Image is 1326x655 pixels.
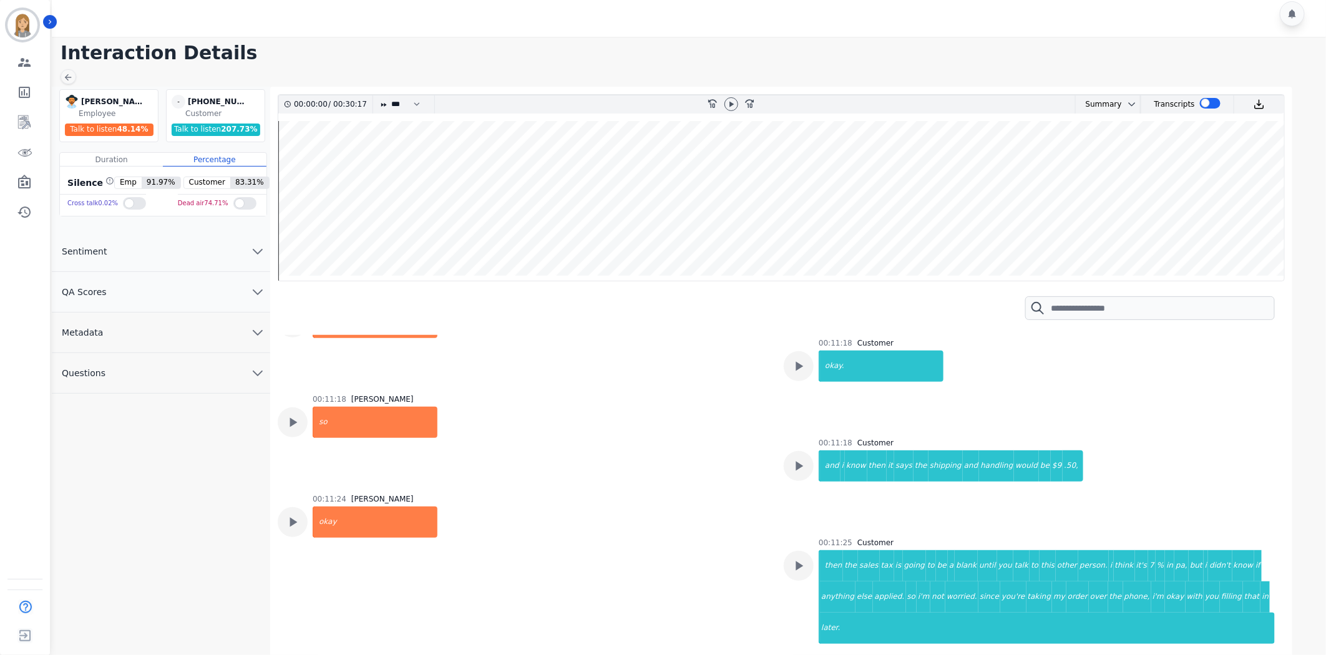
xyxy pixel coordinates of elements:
[1078,550,1109,581] div: person.
[67,195,118,213] div: Cross talk 0.02 %
[250,244,265,259] svg: chevron down
[903,550,927,581] div: going
[117,125,149,133] span: 48.14 %
[184,177,230,188] span: Customer
[955,550,978,581] div: blank
[1127,99,1137,109] svg: chevron down
[250,284,265,299] svg: chevron down
[1109,550,1113,581] div: i
[820,450,841,482] div: and
[978,550,997,581] div: until
[887,450,894,482] div: it
[1076,95,1122,114] div: Summary
[294,95,370,114] div: /
[979,450,1014,482] div: handling
[52,313,270,353] button: Metadata chevron down
[1123,581,1151,613] div: phone,
[65,124,154,136] div: Talk to listen
[7,10,37,40] img: Bordered avatar
[351,394,414,404] div: [PERSON_NAME]
[250,325,265,340] svg: chevron down
[61,42,1326,64] h1: Interaction Details
[52,367,115,379] span: Questions
[351,494,414,504] div: [PERSON_NAME]
[1026,581,1053,613] div: taking
[1186,581,1204,613] div: with
[178,195,228,213] div: Dead air 74.71 %
[917,581,930,613] div: i'm
[65,177,114,189] div: Silence
[906,581,917,613] div: so
[1260,581,1270,613] div: in
[820,613,1275,644] div: later.
[1089,581,1108,613] div: over
[841,450,845,482] div: i
[1156,550,1165,581] div: %
[820,581,856,613] div: anything
[172,95,185,109] span: -
[894,550,903,581] div: is
[963,450,980,482] div: and
[1135,550,1149,581] div: it's
[1040,550,1056,581] div: this
[926,550,936,581] div: to
[52,245,117,258] span: Sentiment
[948,550,955,581] div: a
[52,272,270,313] button: QA Scores chevron down
[945,581,978,613] div: worried.
[1154,95,1195,114] div: Transcripts
[819,438,852,448] div: 00:11:18
[1063,450,1083,482] div: .50,
[1220,581,1243,613] div: filling
[894,450,914,482] div: says
[1108,581,1123,613] div: the
[997,550,1013,581] div: you
[1204,581,1220,613] div: you
[52,286,117,298] span: QA Scores
[936,550,948,581] div: be
[230,177,269,188] span: 83.31 %
[856,581,873,613] div: else
[857,338,894,348] div: Customer
[1243,581,1260,613] div: that
[1056,550,1078,581] div: other
[1148,550,1156,581] div: 7
[172,124,260,136] div: Talk to listen
[185,109,262,119] div: Customer
[1254,550,1262,581] div: if
[314,407,437,438] div: so
[1066,581,1089,613] div: order
[1232,550,1255,581] div: know
[163,153,266,167] div: Percentage
[313,494,346,504] div: 00:11:24
[820,550,843,581] div: then
[1208,550,1232,581] div: didn't
[221,125,257,133] span: 207.73 %
[1189,550,1204,581] div: but
[914,450,929,482] div: the
[1122,99,1137,109] button: chevron down
[115,177,142,188] span: Emp
[819,538,852,548] div: 00:11:25
[52,231,270,272] button: Sentiment chevron down
[978,581,1000,613] div: since
[52,326,113,339] span: Metadata
[1013,550,1030,581] div: talk
[819,338,852,348] div: 00:11:18
[1051,450,1063,482] div: $9
[873,581,905,613] div: applied.
[857,538,894,548] div: Customer
[1000,581,1026,613] div: you're
[1014,450,1039,482] div: would
[880,550,894,581] div: tax
[1151,581,1165,613] div: i'm
[867,450,887,482] div: then
[1052,581,1066,613] div: my
[294,95,328,114] div: 00:00:00
[845,450,867,482] div: know
[1039,450,1051,482] div: be
[858,550,880,581] div: sales
[52,353,270,394] button: Questions chevron down
[60,153,163,167] div: Duration
[313,394,346,404] div: 00:11:18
